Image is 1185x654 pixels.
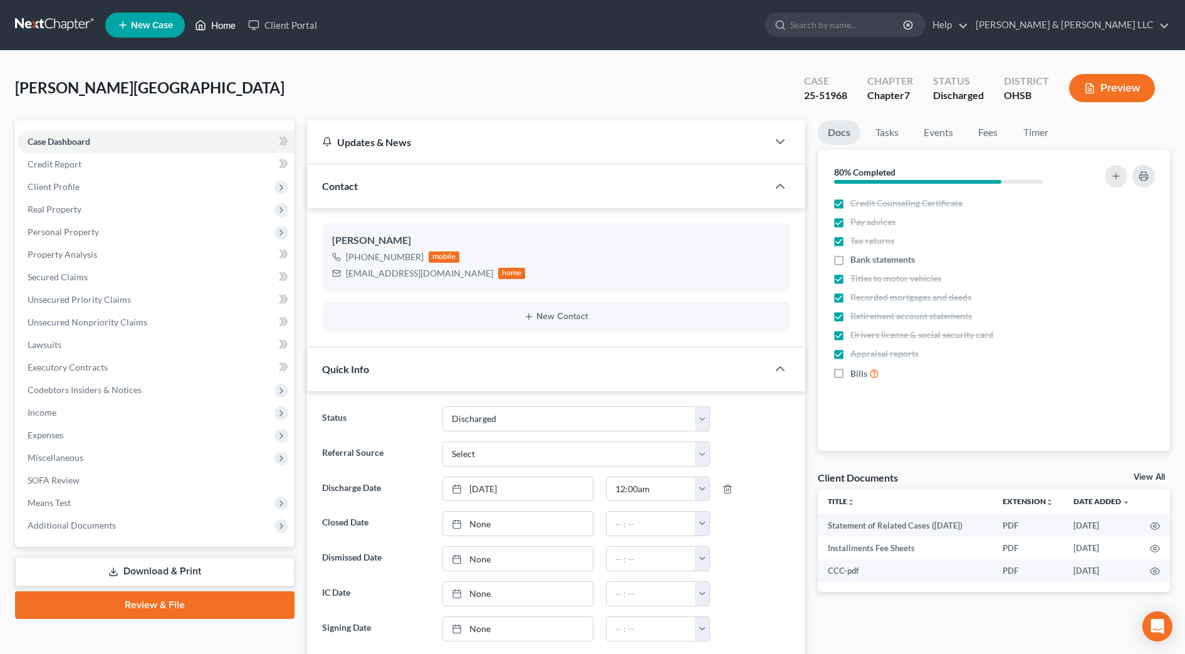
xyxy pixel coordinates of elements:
span: Case Dashboard [28,136,90,147]
label: Discharge Date [316,477,436,502]
i: unfold_more [847,498,855,506]
span: Tax returns [850,235,894,247]
span: Unsecured Nonpriority Claims [28,317,147,327]
td: Installments Fee Sheets [818,537,993,559]
span: Retirement account statements [850,310,972,322]
span: Appraisal reports [850,347,919,360]
label: Status [316,406,436,431]
input: -- : -- [607,617,696,641]
a: [DATE] [443,477,593,501]
div: mobile [429,251,460,263]
div: [PHONE_NUMBER] [346,251,424,263]
input: Search by name... [790,13,905,36]
a: Date Added expand_more [1073,497,1130,506]
span: Lawsuits [28,339,61,350]
a: Extensionunfold_more [1003,497,1053,506]
a: Timer [1013,120,1058,145]
span: Quick Info [322,363,369,375]
td: [DATE] [1063,537,1140,559]
i: expand_more [1122,498,1130,506]
div: OHSB [1004,88,1049,103]
div: 25-51968 [804,88,847,103]
a: Docs [818,120,860,145]
a: Unsecured Priority Claims [18,288,295,311]
label: IC Date [316,581,436,606]
span: Property Analysis [28,249,97,260]
a: Case Dashboard [18,130,295,153]
a: None [443,582,593,606]
a: View All [1134,473,1165,482]
span: SOFA Review [28,475,80,485]
div: Chapter [867,88,913,103]
div: Client Documents [818,471,898,484]
a: Lawsuits [18,334,295,356]
span: Bank statements [850,253,915,266]
a: Unsecured Nonpriority Claims [18,311,295,334]
strong: 80% Completed [834,167,895,177]
div: [EMAIL_ADDRESS][DOMAIN_NAME] [346,267,493,280]
a: Home [189,14,242,36]
a: Help [926,14,968,36]
label: Signing Date [316,616,436,641]
a: None [443,617,593,641]
td: PDF [993,537,1063,559]
a: Client Portal [242,14,323,36]
input: -- : -- [607,477,696,501]
span: New Case [131,21,173,30]
div: Chapter [867,74,913,88]
span: Recorded mortgages and deeds [850,291,971,303]
div: Case [804,74,847,88]
span: Codebtors Insiders & Notices [28,384,142,395]
span: 7 [904,89,910,101]
span: Credit Counseling Certificate [850,197,963,209]
a: Credit Report [18,153,295,176]
span: Income [28,407,56,418]
span: Means Test [28,497,71,508]
a: Review & File [15,591,295,619]
span: Additional Documents [28,520,116,530]
span: Drivers license & social security card [850,329,993,341]
span: Contact [322,180,358,192]
span: Personal Property [28,226,99,237]
td: CCC-pdf [818,559,993,582]
div: home [498,268,526,279]
div: District [1004,74,1049,88]
i: unfold_more [1046,498,1053,506]
span: Unsecured Priority Claims [28,294,131,305]
span: Pay advices [850,216,895,228]
div: Status [933,74,984,88]
button: Preview [1069,74,1155,102]
td: PDF [993,514,1063,537]
span: Expenses [28,430,63,440]
span: Credit Report [28,159,81,169]
label: Referral Source [316,441,436,467]
a: None [443,547,593,571]
a: Secured Claims [18,266,295,288]
label: Closed Date [316,511,436,536]
td: Statement of Related Cases ([DATE]) [818,514,993,537]
a: Tasks [865,120,909,145]
a: Titleunfold_more [828,497,855,506]
span: Client Profile [28,181,80,192]
a: Events [914,120,963,145]
span: Secured Claims [28,272,88,282]
input: -- : -- [607,582,696,606]
span: Titles to motor vehicles [850,272,941,285]
button: New Contact [332,312,780,322]
span: Real Property [28,204,81,214]
a: Executory Contracts [18,356,295,379]
input: -- : -- [607,512,696,535]
a: [PERSON_NAME] & [PERSON_NAME] LLC [969,14,1169,36]
td: PDF [993,559,1063,582]
td: [DATE] [1063,559,1140,582]
span: Executory Contracts [28,362,108,372]
label: Dismissed Date [316,546,436,571]
a: SOFA Review [18,469,295,492]
span: Miscellaneous [28,452,83,463]
a: Fees [968,120,1008,145]
span: [PERSON_NAME][GEOGRAPHIC_DATA] [15,78,285,97]
a: None [443,512,593,535]
span: Bills [850,367,867,380]
div: Updates & News [322,135,753,149]
div: Discharged [933,88,984,103]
